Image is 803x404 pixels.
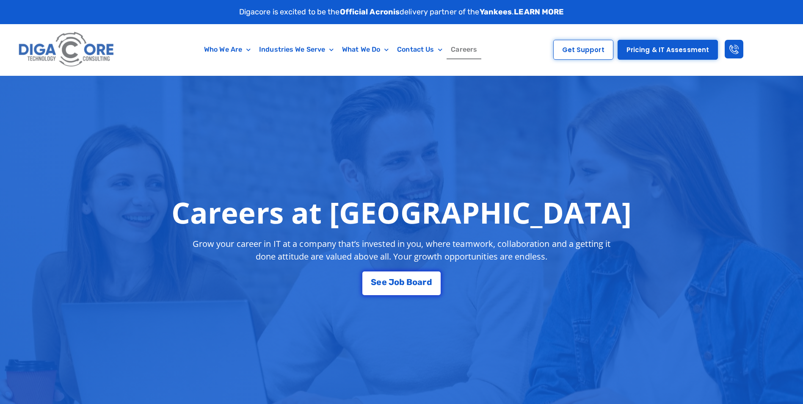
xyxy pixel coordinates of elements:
[406,278,412,286] span: B
[626,47,709,53] span: Pricing & IT Assessment
[412,278,417,286] span: o
[394,278,399,286] span: o
[553,40,613,60] a: Get Support
[447,40,481,59] a: Careers
[376,278,381,286] span: e
[16,28,117,71] img: Digacore logo 1
[480,7,512,17] strong: Yankees
[389,278,394,286] span: J
[362,271,440,295] a: See Job Board
[185,238,618,263] p: Grow your career in IT at a company that’s invested in you, where teamwork, collaboration and a g...
[239,6,564,18] p: Digacore is excited to be the delivery partner of the .
[393,40,447,59] a: Contact Us
[618,40,718,60] a: Pricing & IT Assessment
[422,278,426,286] span: r
[338,40,393,59] a: What We Do
[514,7,564,17] a: LEARN MORE
[158,40,523,59] nav: Menu
[255,40,338,59] a: Industries We Serve
[382,278,387,286] span: e
[171,195,632,229] h1: Careers at [GEOGRAPHIC_DATA]
[200,40,255,59] a: Who We Are
[399,278,405,286] span: b
[340,7,400,17] strong: Official Acronis
[427,278,432,286] span: d
[417,278,422,286] span: a
[562,47,604,53] span: Get Support
[371,278,376,286] span: S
